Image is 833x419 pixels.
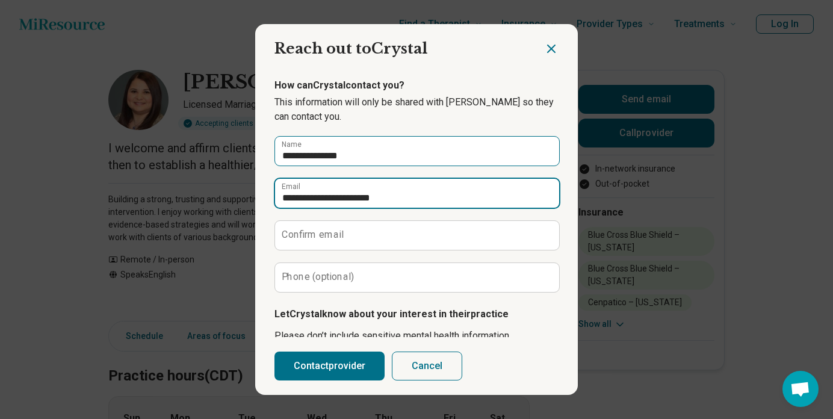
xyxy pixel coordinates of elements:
p: This information will only be shared with [PERSON_NAME] so they can contact you. [274,95,559,124]
button: Cancel [392,352,462,380]
span: Reach out to Crystal [274,40,427,57]
p: How can Crystal contact you? [274,78,559,93]
label: Phone (optional) [282,272,355,282]
button: Contactprovider [274,352,385,380]
label: Confirm email [282,230,344,240]
p: Let Crystal know about your interest in their practice [274,307,559,321]
p: Please don’t include sensitive mental health information. [274,329,559,343]
label: Email [282,183,300,190]
label: Name [282,141,302,148]
button: Close dialog [544,42,559,56]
